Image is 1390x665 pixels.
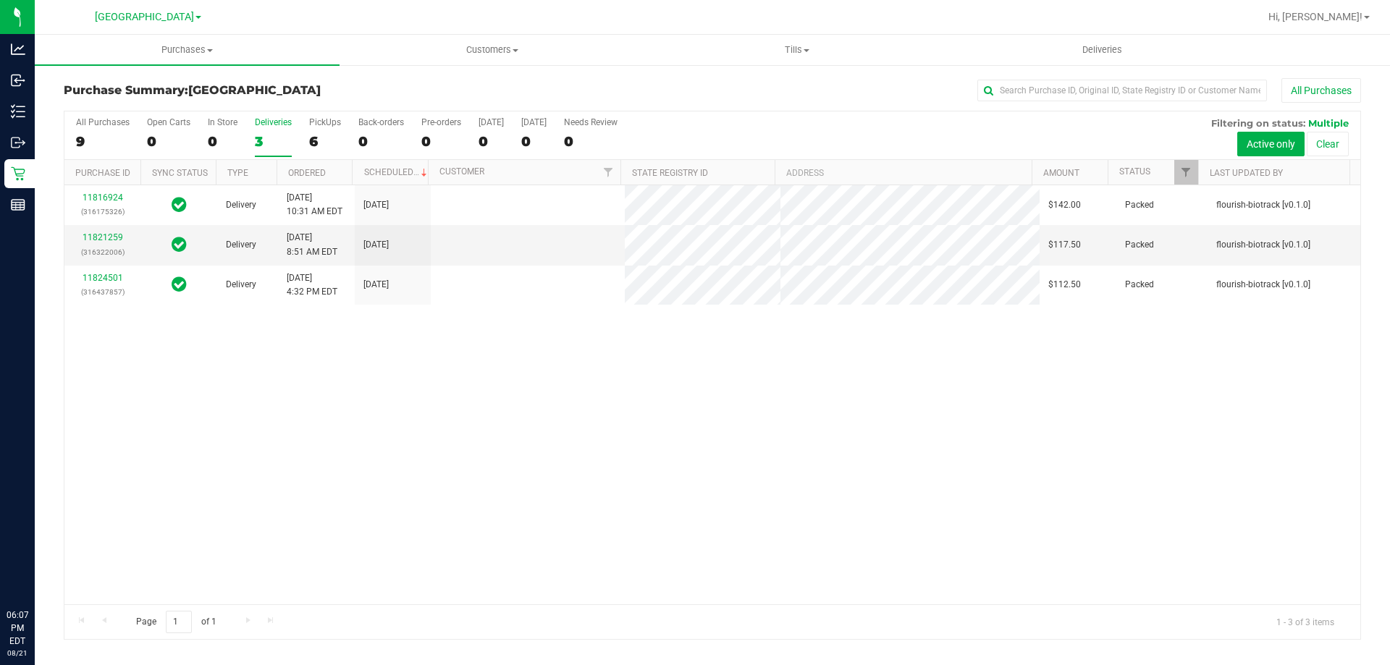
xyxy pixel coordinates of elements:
span: [DATE] [363,238,389,252]
div: 6 [309,133,341,150]
div: [DATE] [521,117,547,127]
span: Hi, [PERSON_NAME]! [1268,11,1362,22]
a: Customer [439,166,484,177]
span: Purchases [35,43,340,56]
th: Address [775,160,1032,185]
inline-svg: Outbound [11,135,25,150]
div: 0 [479,133,504,150]
div: 9 [76,133,130,150]
span: [DATE] 10:31 AM EDT [287,191,342,219]
span: Packed [1125,198,1154,212]
span: Customers [340,43,644,56]
div: Open Carts [147,117,190,127]
span: Delivery [226,198,256,212]
div: Needs Review [564,117,618,127]
span: $117.50 [1048,238,1081,252]
a: Deliveries [950,35,1255,65]
span: Packed [1125,238,1154,252]
p: 08/21 [7,648,28,658]
span: flourish-biotrack [v0.1.0] [1216,238,1310,252]
span: Filtering on status: [1211,117,1305,129]
p: (316322006) [73,245,132,259]
a: Status [1119,166,1150,177]
span: [DATE] [363,198,389,212]
inline-svg: Retail [11,166,25,181]
span: flourish-biotrack [v0.1.0] [1216,278,1310,292]
span: Delivery [226,278,256,292]
inline-svg: Analytics [11,42,25,56]
span: [GEOGRAPHIC_DATA] [95,11,194,23]
a: Filter [1174,160,1198,185]
input: 1 [166,611,192,633]
span: [GEOGRAPHIC_DATA] [188,83,321,97]
button: All Purchases [1281,78,1361,103]
div: 0 [521,133,547,150]
span: Delivery [226,238,256,252]
div: PickUps [309,117,341,127]
div: All Purchases [76,117,130,127]
a: Customers [340,35,644,65]
span: Page of 1 [124,611,228,633]
span: flourish-biotrack [v0.1.0] [1216,198,1310,212]
span: Deliveries [1063,43,1142,56]
a: Sync Status [152,168,208,178]
a: Last Updated By [1210,168,1283,178]
div: 3 [255,133,292,150]
inline-svg: Reports [11,198,25,212]
button: Active only [1237,132,1305,156]
a: Purchase ID [75,168,130,178]
span: Tills [645,43,948,56]
a: Ordered [288,168,326,178]
p: (316175326) [73,205,132,219]
a: State Registry ID [632,168,708,178]
span: Multiple [1308,117,1349,129]
h3: Purchase Summary: [64,84,496,97]
a: 11816924 [83,192,123,203]
p: (316437857) [73,285,132,299]
a: Tills [644,35,949,65]
div: 0 [564,133,618,150]
span: [DATE] [363,278,389,292]
a: 11824501 [83,273,123,283]
span: $112.50 [1048,278,1081,292]
div: 0 [358,133,404,150]
button: Clear [1307,132,1349,156]
a: Scheduled [364,167,430,177]
a: Filter [597,160,620,185]
div: 0 [208,133,237,150]
span: [DATE] 8:51 AM EDT [287,231,337,258]
a: Amount [1043,168,1079,178]
a: 11821259 [83,232,123,242]
a: Type [227,168,248,178]
span: In Sync [172,234,187,255]
iframe: Resource center [14,549,58,593]
input: Search Purchase ID, Original ID, State Registry ID or Customer Name... [977,80,1267,101]
span: In Sync [172,274,187,295]
div: In Store [208,117,237,127]
span: In Sync [172,195,187,215]
div: Deliveries [255,117,292,127]
div: [DATE] [479,117,504,127]
div: 0 [147,133,190,150]
inline-svg: Inventory [11,104,25,119]
a: Purchases [35,35,340,65]
p: 06:07 PM EDT [7,609,28,648]
span: Packed [1125,278,1154,292]
span: $142.00 [1048,198,1081,212]
div: 0 [421,133,461,150]
inline-svg: Inbound [11,73,25,88]
div: Back-orders [358,117,404,127]
span: [DATE] 4:32 PM EDT [287,271,337,299]
span: 1 - 3 of 3 items [1265,611,1346,632]
div: Pre-orders [421,117,461,127]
